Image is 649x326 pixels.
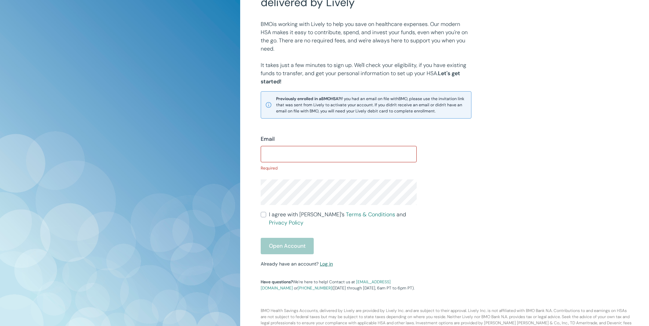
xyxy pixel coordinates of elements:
a: Log in [320,261,333,267]
p: Required [261,165,417,171]
a: [PHONE_NUMBER] [298,285,332,291]
span: If you had an email on file with BMO , please use the invitation link that was sent from Lively t... [276,96,467,114]
a: Terms & Conditions [346,211,395,218]
p: It takes just a few minutes to sign up. We'll check your eligibility, if you have existing funds ... [261,61,471,86]
span: I agree with [PERSON_NAME]’s and [269,210,417,227]
small: Already have an account? [261,261,333,267]
strong: Previously enrolled in a BMO HSA? [276,96,340,101]
p: We're here to help! Contact us at or ([DATE] through [DATE], 6am PT to 6pm PT). [261,279,417,291]
strong: Have questions? [261,279,293,285]
p: BMO is working with Lively to help you save on healthcare expenses. Our modern HSA makes it easy ... [261,20,471,53]
a: Privacy Policy [269,219,303,226]
label: Email [261,135,275,143]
